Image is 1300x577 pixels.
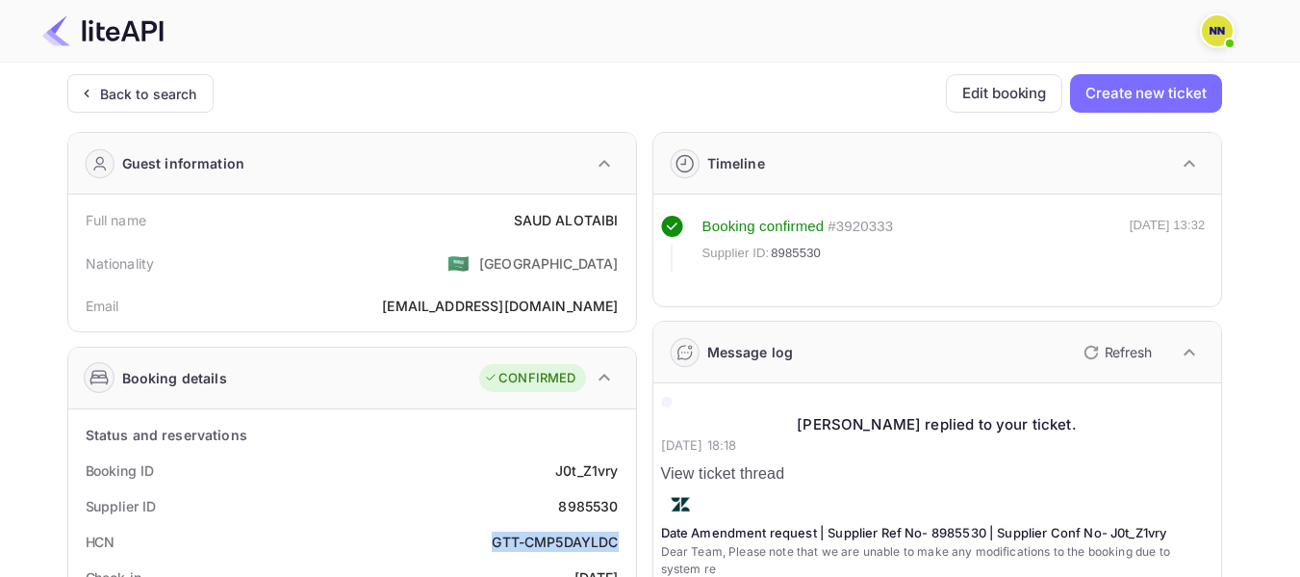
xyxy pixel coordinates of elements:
img: LiteAPI Logo [42,15,164,46]
div: [GEOGRAPHIC_DATA] [479,253,619,274]
div: Booking ID [86,460,154,481]
div: Nationality [86,253,155,274]
p: [DATE] 18:18 [661,436,1213,456]
div: Booking details [122,368,227,388]
div: Supplier ID [86,496,156,516]
span: Supplier ID: [702,244,770,263]
div: # 3920333 [828,216,893,238]
div: Email [86,296,119,316]
div: GTT-CMP5DAYLDC [492,532,618,552]
div: Full name [86,210,146,230]
div: SAUD ALOTAIBI [514,210,619,230]
img: N/A N/A [1202,15,1233,46]
span: 8985530 [771,244,821,263]
div: J0t_Z1vry [555,460,618,481]
button: Edit booking [946,74,1062,113]
p: Date Amendment request | Supplier Ref No- 8985530 | Supplier Conf No- J0t_Z1vry [661,524,1213,543]
div: Status and reservations [86,425,247,445]
div: Message log [707,342,794,362]
p: View ticket thread [661,462,1213,485]
div: [PERSON_NAME] replied to your ticket. [661,414,1213,436]
div: CONFIRMED [484,369,575,388]
div: Guest information [122,153,245,173]
p: Refresh [1105,342,1152,362]
div: Timeline [707,153,765,173]
button: Create new ticket [1070,74,1221,113]
div: Back to search [100,84,197,104]
div: [EMAIL_ADDRESS][DOMAIN_NAME] [382,296,618,316]
span: United States [447,246,470,280]
img: AwvSTEc2VUhQAAAAAElFTkSuQmCC [661,485,700,524]
div: Booking confirmed [702,216,825,238]
div: [DATE] 13:32 [1130,216,1206,272]
div: 8985530 [558,496,618,516]
div: HCN [86,532,115,552]
button: Refresh [1072,337,1160,368]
